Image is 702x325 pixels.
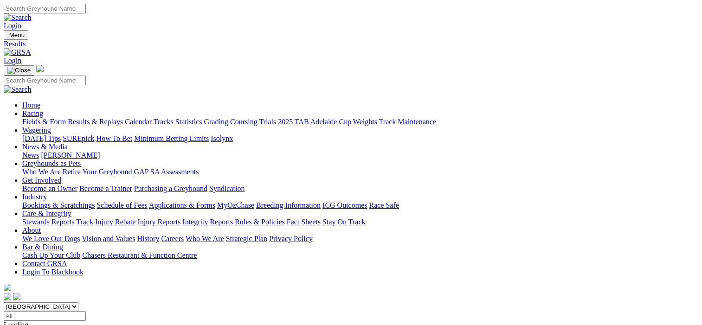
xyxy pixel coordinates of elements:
div: Greyhounds as Pets [22,168,698,176]
a: Bar & Dining [22,243,63,251]
a: History [137,235,159,242]
a: Who We Are [22,168,61,176]
a: Care & Integrity [22,210,71,217]
div: Get Involved [22,185,698,193]
a: Coursing [230,118,258,126]
a: Wagering [22,126,51,134]
a: Fields & Form [22,118,66,126]
img: twitter.svg [13,293,20,300]
img: GRSA [4,48,31,57]
a: Track Injury Rebate [76,218,135,226]
a: Injury Reports [137,218,180,226]
a: Race Safe [369,201,399,209]
a: About [22,226,41,234]
a: Industry [22,193,47,201]
a: GAP SA Assessments [134,168,199,176]
a: Chasers Restaurant & Function Centre [82,251,197,259]
a: Cash Up Your Club [22,251,80,259]
a: Weights [353,118,377,126]
div: Care & Integrity [22,218,698,226]
a: Tracks [154,118,174,126]
a: Login [4,22,21,30]
a: Racing [22,109,43,117]
a: Calendar [125,118,152,126]
a: Greyhounds as Pets [22,159,81,167]
button: Toggle navigation [4,65,34,76]
a: Schedule of Fees [97,201,147,209]
a: Stay On Track [322,218,365,226]
div: Bar & Dining [22,251,698,260]
a: Stewards Reports [22,218,74,226]
a: Isolynx [211,134,233,142]
span: Menu [9,32,25,38]
a: Breeding Information [256,201,321,209]
a: Vision and Values [82,235,135,242]
a: Who We Are [186,235,224,242]
input: Select date [4,311,86,321]
a: Become an Owner [22,185,77,192]
a: ICG Outcomes [322,201,367,209]
a: Minimum Betting Limits [134,134,209,142]
a: SUREpick [63,134,94,142]
div: About [22,235,698,243]
div: Racing [22,118,698,126]
div: Wagering [22,134,698,143]
img: Close [7,67,31,74]
a: Login [4,57,21,64]
div: Industry [22,201,698,210]
a: Fact Sheets [287,218,321,226]
a: We Love Our Dogs [22,235,80,242]
a: Rules & Policies [235,218,285,226]
a: Become a Trainer [79,185,132,192]
a: News [22,151,39,159]
a: Applications & Forms [149,201,215,209]
a: Get Involved [22,176,61,184]
a: Contact GRSA [22,260,67,268]
a: Syndication [209,185,245,192]
a: News & Media [22,143,68,151]
button: Toggle navigation [4,30,28,40]
a: Strategic Plan [226,235,267,242]
a: Privacy Policy [269,235,313,242]
a: [DATE] Tips [22,134,61,142]
a: Careers [161,235,184,242]
a: Results & Replays [68,118,123,126]
img: logo-grsa-white.png [36,65,44,72]
a: Login To Blackbook [22,268,84,276]
input: Search [4,76,86,85]
a: Home [22,101,40,109]
a: Purchasing a Greyhound [134,185,207,192]
img: logo-grsa-white.png [4,284,11,291]
img: Search [4,85,32,94]
a: Trials [259,118,276,126]
a: Statistics [175,118,202,126]
a: Bookings & Scratchings [22,201,95,209]
a: Grading [204,118,228,126]
a: [PERSON_NAME] [41,151,100,159]
a: Integrity Reports [182,218,233,226]
a: How To Bet [97,134,133,142]
a: Results [4,40,698,48]
img: facebook.svg [4,293,11,300]
input: Search [4,4,86,13]
a: 2025 TAB Adelaide Cup [278,118,351,126]
a: MyOzChase [217,201,254,209]
img: Search [4,13,32,22]
div: News & Media [22,151,698,159]
a: Track Maintenance [379,118,436,126]
a: Retire Your Greyhound [63,168,132,176]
